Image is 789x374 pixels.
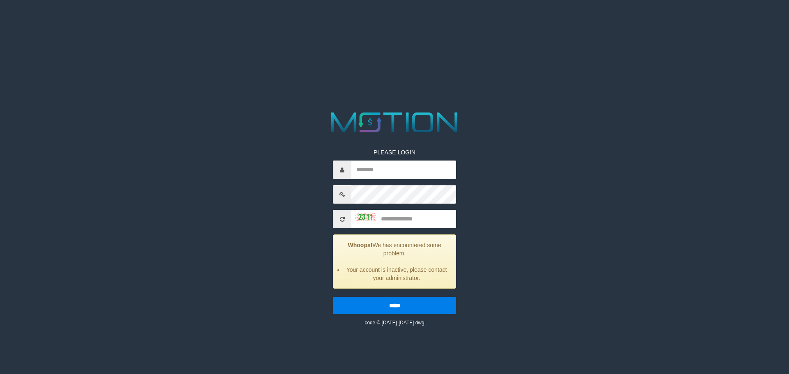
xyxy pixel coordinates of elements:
[365,320,424,326] small: code © [DATE]-[DATE] dwg
[333,148,456,156] p: PLEASE LOGIN
[355,213,376,221] img: captcha
[325,109,464,136] img: MOTION_logo.png
[348,242,373,248] strong: Whoops!
[344,266,450,282] li: Your account is inactive, please contact your administrator.
[333,234,456,289] div: We has encountered some problem.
